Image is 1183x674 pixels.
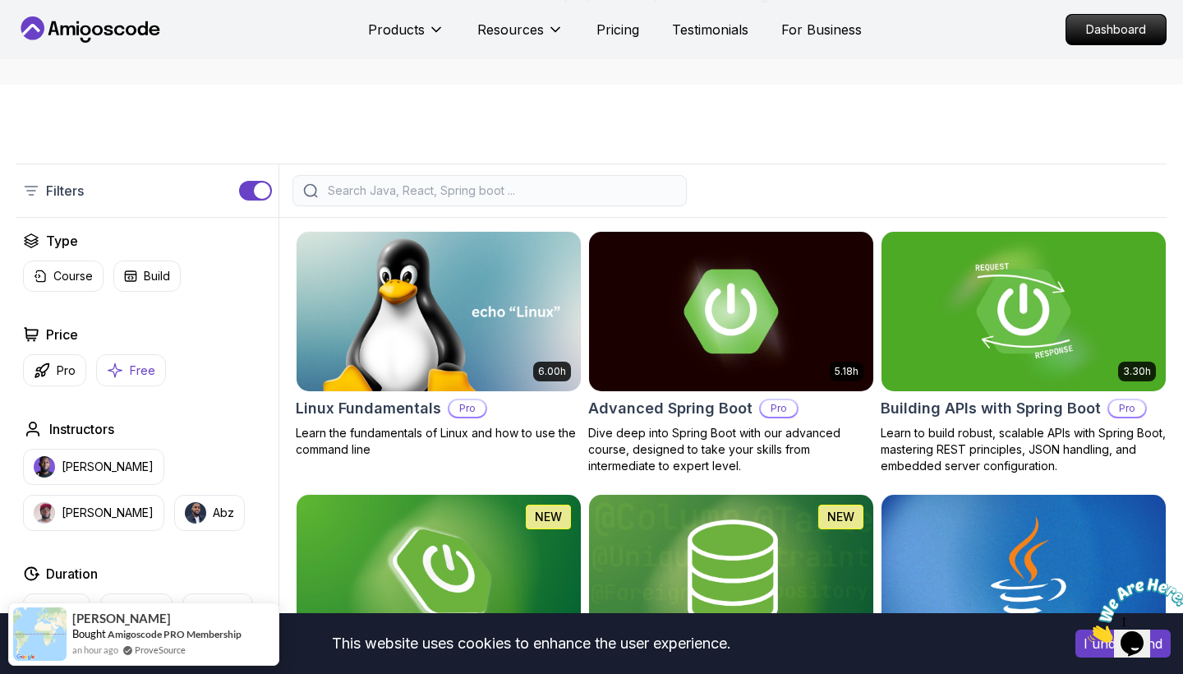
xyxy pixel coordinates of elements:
[34,456,55,478] img: instructor img
[46,231,78,251] h2: Type
[23,495,164,531] button: instructor img[PERSON_NAME]
[1109,400,1145,417] p: Pro
[72,612,171,626] span: [PERSON_NAME]
[881,232,1166,391] img: Building APIs with Spring Boot card
[588,425,874,474] p: Dive deep into Spring Boot with our advanced course, designed to take your skills from intermedia...
[213,505,234,521] p: Abz
[368,20,425,39] p: Products
[62,459,154,475] p: [PERSON_NAME]
[368,20,444,53] button: Products
[588,231,874,474] a: Advanced Spring Boot card5.18hAdvanced Spring BootProDive deep into Spring Boot with our advanced...
[297,495,581,654] img: Spring Boot for Beginners card
[672,20,748,39] a: Testimonials
[72,643,118,657] span: an hour ago
[7,7,108,72] img: Chat attention grabber
[12,626,1051,662] div: This website uses cookies to enhance the user experience.
[23,261,104,292] button: Course
[182,593,253,625] button: +3 Hours
[96,354,166,386] button: Free
[185,502,206,524] img: instructor img
[46,564,98,584] h2: Duration
[1066,15,1166,44] p: Dashboard
[1066,14,1167,45] a: Dashboard
[589,495,873,654] img: Spring Data JPA card
[538,365,566,378] p: 6.00h
[827,509,854,525] p: NEW
[23,593,90,625] button: 0-1 Hour
[881,231,1167,474] a: Building APIs with Spring Boot card3.30hBuilding APIs with Spring BootProLearn to build robust, s...
[535,509,562,525] p: NEW
[111,601,162,617] p: 1-3 Hours
[881,495,1166,654] img: Java for Beginners card
[881,425,1167,474] p: Learn to build robust, scalable APIs with Spring Boot, mastering REST principles, JSON handling, ...
[1123,365,1151,378] p: 3.30h
[144,268,170,284] p: Build
[835,365,858,378] p: 5.18h
[23,449,164,485] button: instructor img[PERSON_NAME]
[761,400,797,417] p: Pro
[296,231,582,458] a: Linux Fundamentals card6.00hLinux FundamentalsProLearn the fundamentals of Linux and how to use t...
[297,232,581,391] img: Linux Fundamentals card
[477,20,544,39] p: Resources
[588,397,753,420] h2: Advanced Spring Boot
[296,397,441,420] h2: Linux Fundamentals
[34,601,80,617] p: 0-1 Hour
[781,20,862,39] a: For Business
[449,400,486,417] p: Pro
[135,643,186,657] a: ProveSource
[589,232,873,391] img: Advanced Spring Boot card
[23,354,86,386] button: Pro
[477,20,564,53] button: Resources
[34,502,55,524] img: instructor img
[13,607,67,661] img: provesource social proof notification image
[193,601,242,617] p: +3 Hours
[1075,630,1171,658] button: Accept cookies
[57,362,76,379] p: Pro
[53,268,93,284] p: Course
[1081,571,1183,649] iframe: chat widget
[46,325,78,344] h2: Price
[174,495,245,531] button: instructor imgAbz
[72,627,106,640] span: Bought
[46,181,84,201] p: Filters
[596,20,639,39] a: Pricing
[7,7,13,21] span: 1
[113,261,181,292] button: Build
[108,628,242,640] a: Amigoscode PRO Membership
[100,593,173,625] button: 1-3 Hours
[130,362,155,379] p: Free
[62,505,154,521] p: [PERSON_NAME]
[296,425,582,458] p: Learn the fundamentals of Linux and how to use the command line
[881,397,1101,420] h2: Building APIs with Spring Boot
[325,182,676,199] input: Search Java, React, Spring boot ...
[49,419,114,439] h2: Instructors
